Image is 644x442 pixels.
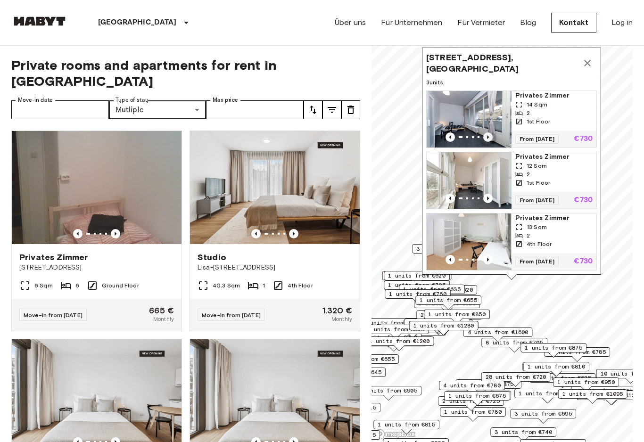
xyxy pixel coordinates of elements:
[11,16,68,26] img: Habyt
[380,324,446,338] div: Map marker
[322,306,352,315] span: 1.320 €
[527,231,530,240] span: 2
[495,428,552,436] span: 3 units from €740
[424,310,490,324] div: Map marker
[486,338,543,347] span: 8 units from €705
[409,321,479,336] div: Map marker
[18,96,53,104] label: Move-in date
[415,286,473,294] span: 1 units from €620
[440,407,506,422] div: Map marker
[11,131,182,331] a: Marketing picture of unit DE-01-029-01MPrevious imagePrevious imagePrivates Zimmer[STREET_ADDRESS...
[382,271,452,286] div: Map marker
[263,281,265,290] span: 1
[463,327,533,342] div: Map marker
[385,289,451,304] div: Map marker
[415,295,481,310] div: Map marker
[404,319,470,333] div: Map marker
[363,325,429,339] div: Map marker
[486,373,546,381] span: 28 units from €720
[421,311,478,319] span: 2 units from €730
[444,408,502,416] span: 1 units from €780
[426,213,597,270] a: Marketing picture of unit DE-01-251-02MPrevious imagePrevious imagePrivates Zimmer13 Sqm24th Floo...
[373,420,439,434] div: Map marker
[426,78,597,87] span: 3 units
[153,315,174,323] span: Monthly
[515,196,559,205] span: From [DATE]
[416,245,474,253] span: 3 units from €675
[515,91,593,100] span: Privates Zimmer
[520,17,536,28] a: Blog
[439,381,505,395] div: Map marker
[527,109,530,117] span: 2
[319,403,376,412] span: 1 units from €815
[24,311,83,319] span: Move-in from [DATE]
[367,325,424,334] span: 1 units from €895
[520,343,586,358] div: Map marker
[528,362,585,371] span: 1 units from €810
[514,409,572,418] span: 3 units from €695
[574,135,593,143] p: €730
[468,328,528,336] span: 4 units from €1600
[426,152,597,209] a: Marketing picture of unit DE-01-218-01MPrevious imagePrevious imagePrivates Zimmer12 Sqm21st Floo...
[553,377,619,392] div: Map marker
[426,52,578,74] span: [STREET_ADDRESS], [GEOGRAPHIC_DATA]
[510,409,576,424] div: Map marker
[102,281,139,290] span: Ground Floor
[388,271,446,280] span: 1 units from €620
[427,91,512,147] img: Marketing picture of unit DE-01-218-02M
[324,368,381,377] span: 1 units from €645
[384,280,450,295] div: Map marker
[551,13,596,33] a: Kontakt
[527,223,547,231] span: 13 Sqm
[213,96,238,104] label: Max price
[360,319,421,327] span: 22 units from €665
[448,392,506,400] span: 1 units from €675
[515,257,559,266] span: From [DATE]
[514,389,580,403] div: Map marker
[384,271,450,286] div: Map marker
[422,48,601,280] div: Map marker
[11,100,109,119] input: Choose date
[198,252,226,263] span: Studio
[355,386,421,401] div: Map marker
[378,420,435,429] span: 1 units from €815
[318,431,376,439] span: 1 units from €715
[12,131,182,244] img: Marketing picture of unit DE-01-029-01M
[365,336,434,351] div: Map marker
[19,263,174,272] span: [STREET_ADDRESS]
[527,117,550,126] span: 1st Floor
[457,17,505,28] a: Für Vermieter
[558,389,627,404] div: Map marker
[408,319,466,327] span: 4 units from €730
[446,132,455,142] button: Previous image
[388,281,446,289] span: 1 units from €705
[574,258,593,265] p: €730
[438,396,504,411] div: Map marker
[562,390,623,398] span: 1 units from €1095
[446,194,455,203] button: Previous image
[335,17,366,28] a: Über uns
[490,427,556,442] div: Map marker
[198,263,352,272] span: Lisa-[STREET_ADDRESS]
[442,397,500,405] span: 2 units from €725
[384,324,441,333] span: 7 units from €665
[381,17,442,28] a: Für Unternehmen
[109,100,206,119] div: Mutliple
[420,296,477,304] span: 1 units from €655
[75,281,79,290] span: 6
[399,285,465,299] div: Map marker
[413,321,474,330] span: 1 units from €1280
[519,389,576,398] span: 1 units from €685
[522,362,588,377] div: Map marker
[443,381,501,390] span: 4 units from €780
[525,344,582,352] span: 1 units from €875
[369,337,430,345] span: 1 units from €1200
[527,240,552,248] span: 4th Floor
[288,281,313,290] span: 4th Floor
[548,348,606,356] span: 1 units from €785
[116,96,149,104] label: Type of stay
[481,338,547,352] div: Map marker
[460,380,517,388] span: 3 units from €755
[557,378,615,386] span: 1 units from €950
[360,386,417,395] span: 1 units from €905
